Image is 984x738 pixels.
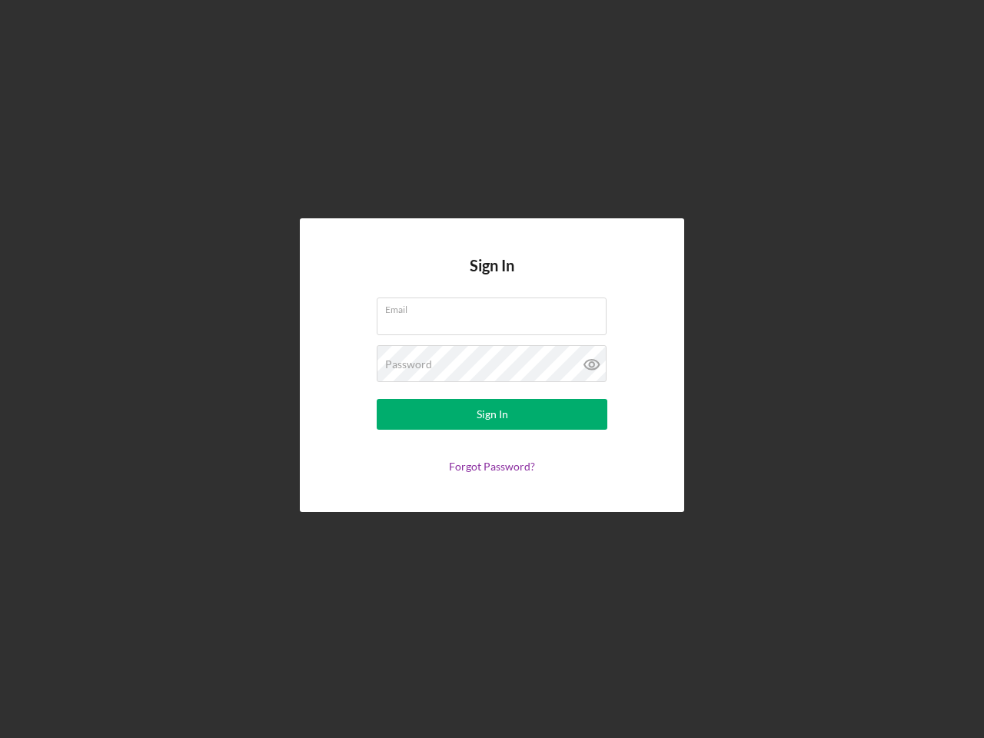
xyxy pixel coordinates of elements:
div: Sign In [477,399,508,430]
button: Sign In [377,399,607,430]
h4: Sign In [470,257,514,298]
label: Email [385,298,607,315]
a: Forgot Password? [449,460,535,473]
label: Password [385,358,432,371]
